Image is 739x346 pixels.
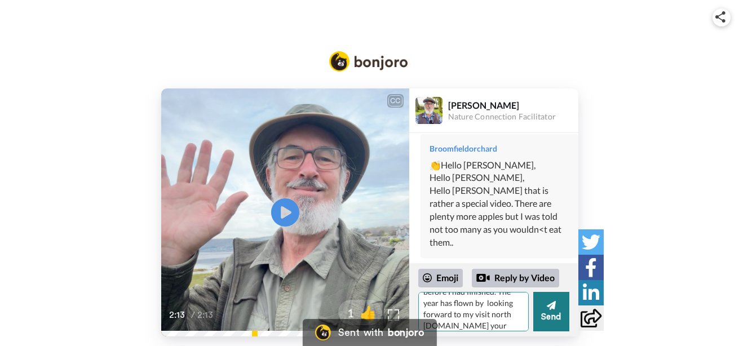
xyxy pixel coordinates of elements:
a: Bonjoro LogoSent withbonjoro [302,319,436,346]
div: Emoji [418,269,463,287]
span: 2:13 [197,308,217,322]
button: 1👍 [338,300,382,325]
button: Send [533,292,569,331]
span: 👍 [354,304,382,322]
div: [PERSON_NAME] [448,100,578,110]
div: Hello [PERSON_NAME], [430,171,569,184]
div: bonjoro [388,327,424,338]
img: ic_share.svg [715,11,725,23]
div: Sent with [338,327,383,338]
img: Bonjoro Logo [329,51,408,72]
img: Bonjoro Logo [315,325,330,340]
div: Reply by Video [472,269,559,288]
span: / [191,308,195,322]
span: 1 [338,305,354,321]
div: Nature Connection Facilitator [448,112,578,122]
span: 2:13 [169,308,189,322]
img: Profile Image [415,97,442,124]
div: Broomfieldorchard [430,143,569,154]
div: Reply by Video [476,271,490,285]
div: 👏Hello [PERSON_NAME], [430,159,569,172]
textarea: I sent the first message before I had finished. The year has flown by looking forward to my visit... [418,292,529,331]
div: Hello [PERSON_NAME] that is rather a special video. There are plenty more apples but I was told n... [430,184,569,249]
div: CC [388,95,402,107]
